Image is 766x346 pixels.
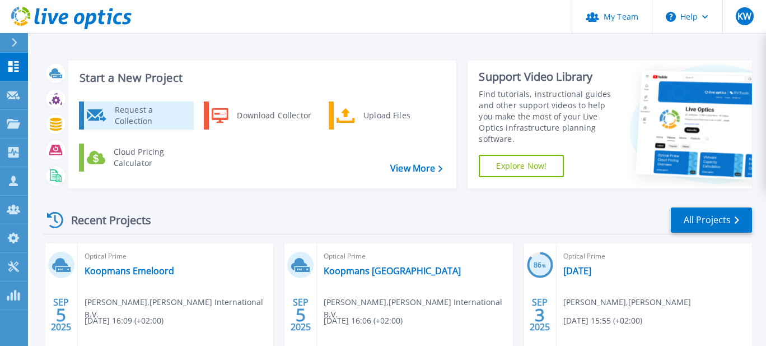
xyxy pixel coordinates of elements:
div: Download Collector [231,104,316,127]
div: SEP 2025 [290,294,311,335]
span: % [542,262,546,269]
span: 3 [535,310,545,320]
a: All Projects [671,207,752,233]
div: Find tutorials, instructional guides and other support videos to help you make the most of your L... [479,89,620,145]
span: KW [737,12,751,21]
a: Download Collector [204,102,319,130]
div: SEP 2025 [529,294,550,335]
h3: 86 [527,259,553,272]
a: Upload Files [329,102,443,130]
span: Optical Prime [85,250,267,262]
h3: Start a New Project [80,72,442,84]
span: Optical Prime [563,250,745,262]
a: Explore Now! [479,155,564,177]
span: [DATE] 16:06 (+02:00) [324,315,403,327]
div: SEP 2025 [50,294,72,335]
span: 5 [296,310,306,320]
span: Optical Prime [324,250,506,262]
div: Request a Collection [109,104,191,127]
a: Koopmans [GEOGRAPHIC_DATA] [324,265,461,276]
a: Koopmans Emeloord [85,265,174,276]
div: Recent Projects [43,206,166,234]
div: Support Video Library [479,70,620,84]
span: 5 [56,310,66,320]
span: [PERSON_NAME] , [PERSON_NAME] [563,296,691,308]
a: Request a Collection [79,102,194,130]
div: Upload Files [358,104,441,127]
span: [DATE] 16:09 (+02:00) [85,315,164,327]
div: Cloud Pricing Calculator [108,146,191,169]
span: [DATE] 15:55 (+02:00) [563,315,642,327]
a: Cloud Pricing Calculator [79,144,194,172]
span: [PERSON_NAME] , [PERSON_NAME] International B.V. [324,296,512,321]
a: View More [390,163,442,174]
span: [PERSON_NAME] , [PERSON_NAME] International B.V. [85,296,273,321]
a: [DATE] [563,265,591,276]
